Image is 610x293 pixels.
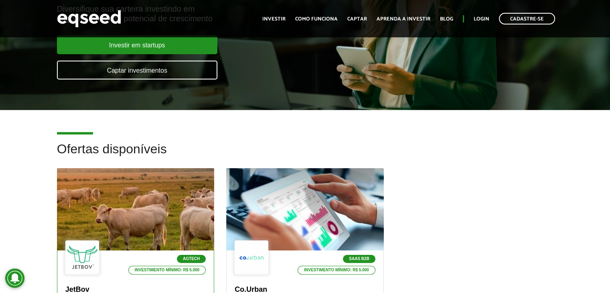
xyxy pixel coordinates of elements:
[499,13,555,24] a: Cadastre-se
[128,266,206,275] p: Investimento mínimo: R$ 5.000
[57,142,553,168] h2: Ofertas disponíveis
[298,266,375,275] p: Investimento mínimo: R$ 5.000
[474,16,489,22] a: Login
[347,16,367,22] a: Captar
[343,255,375,263] p: SaaS B2B
[57,61,217,79] a: Captar investimentos
[57,8,121,29] img: EqSeed
[177,255,206,263] p: Agtech
[262,16,286,22] a: Investir
[295,16,338,22] a: Como funciona
[57,35,217,54] a: Investir em startups
[440,16,453,22] a: Blog
[377,16,430,22] a: Aprenda a investir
